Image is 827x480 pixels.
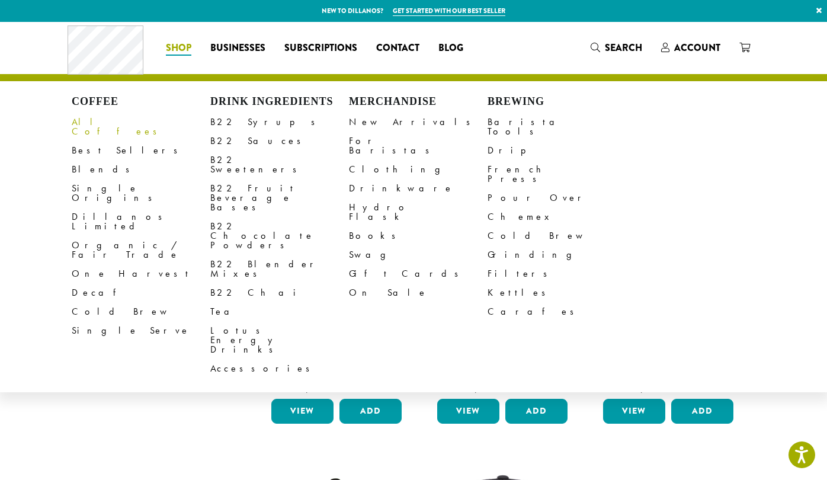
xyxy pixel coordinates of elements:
[349,179,488,198] a: Drinkware
[271,399,334,424] a: View
[488,95,626,108] h4: Brewing
[72,95,210,108] h4: Coffee
[72,179,210,207] a: Single Origins
[210,359,349,378] a: Accessories
[376,41,419,56] span: Contact
[488,207,626,226] a: Chemex
[437,399,499,424] a: View
[488,245,626,264] a: Grinding
[72,302,210,321] a: Cold Brew
[605,41,642,55] span: Search
[210,302,349,321] a: Tea
[603,399,665,424] a: View
[72,283,210,302] a: Decaf
[349,132,488,160] a: For Baristas
[674,41,720,55] span: Account
[488,141,626,160] a: Drip
[156,39,201,57] a: Shop
[349,264,488,283] a: Gift Cards
[210,217,349,255] a: B22 Chocolate Powders
[349,113,488,132] a: New Arrivals
[72,264,210,283] a: One Harvest
[488,283,626,302] a: Kettles
[72,321,210,340] a: Single Serve
[210,151,349,179] a: B22 Sweeteners
[488,113,626,141] a: Barista Tools
[210,95,349,108] h4: Drink Ingredients
[488,188,626,207] a: Pour Over
[488,226,626,245] a: Cold Brew
[349,245,488,264] a: Swag
[210,113,349,132] a: B22 Syrups
[393,6,505,16] a: Get started with our best seller
[349,226,488,245] a: Books
[210,321,349,359] a: Lotus Energy Drinks
[210,255,349,283] a: B22 Blender Mixes
[349,198,488,226] a: Hydro Flask
[488,302,626,321] a: Carafes
[434,206,570,394] a: Bodum Electric Water Kettle $25.00
[72,160,210,179] a: Blends
[671,399,733,424] button: Add
[210,179,349,217] a: B22 Fruit Beverage Bases
[166,41,191,56] span: Shop
[210,283,349,302] a: B22 Chai
[268,206,405,394] a: Bodum Electric Milk Frother $30.00
[72,113,210,141] a: All Coffees
[284,41,357,56] span: Subscriptions
[600,206,736,394] a: Bodum Handheld Milk Frother $10.00
[349,283,488,302] a: On Sale
[72,236,210,264] a: Organic / Fair Trade
[349,160,488,179] a: Clothing
[581,38,652,57] a: Search
[488,264,626,283] a: Filters
[72,207,210,236] a: Dillanos Limited
[72,141,210,160] a: Best Sellers
[505,399,568,424] button: Add
[438,41,463,56] span: Blog
[349,95,488,108] h4: Merchandise
[210,41,265,56] span: Businesses
[339,399,402,424] button: Add
[210,132,349,151] a: B22 Sauces
[488,160,626,188] a: French Press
